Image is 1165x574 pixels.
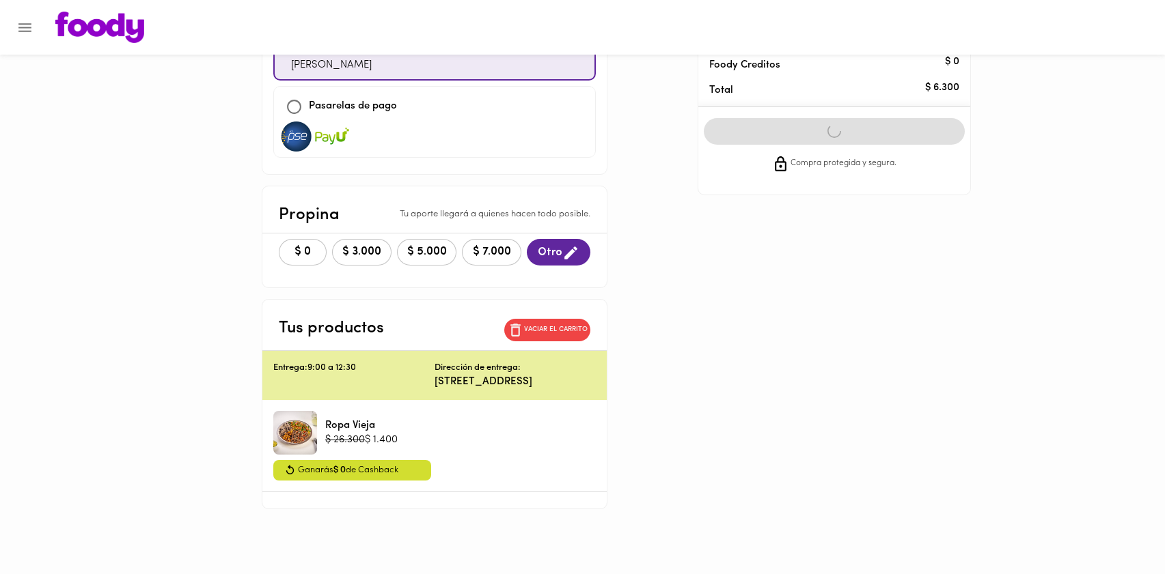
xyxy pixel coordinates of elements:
[291,58,376,74] p: [PERSON_NAME]
[406,246,448,259] span: $ 5.000
[273,362,435,375] p: Entrega: 9:00 a 12:30
[365,433,398,447] p: $ 1.400
[273,411,317,455] div: Ropa Vieja
[527,239,590,266] button: Otro
[435,362,521,375] p: Dirección de entrega:
[524,325,588,334] p: Vaciar el carrito
[279,203,340,227] p: Propina
[538,244,579,261] span: Otro
[945,55,959,70] p: $ 0
[709,58,937,72] p: Foody Creditos
[400,208,590,221] p: Tu aporte llegará a quienes hacen todo posible.
[791,157,896,171] span: Compra protegida y segura.
[325,433,365,447] p: $ 26.300
[504,319,590,341] button: Vaciar el carrito
[333,465,346,474] span: $ 0
[435,375,596,389] p: [STREET_ADDRESS]
[925,81,959,95] p: $ 6.300
[288,246,318,259] span: $ 0
[471,246,512,259] span: $ 7.000
[8,11,42,44] button: Menu
[279,121,314,152] img: visa
[309,99,397,115] p: Pasarelas de pago
[397,239,456,266] button: $ 5.000
[279,239,327,266] button: $ 0
[341,246,383,259] span: $ 3.000
[462,239,521,266] button: $ 7.000
[325,418,398,433] p: Ropa Vieja
[332,239,392,266] button: $ 3.000
[1086,495,1151,560] iframe: Messagebird Livechat Widget
[709,83,937,98] p: Total
[55,12,144,43] img: logo.png
[279,316,384,341] p: Tus productos
[315,121,349,152] img: visa
[298,463,398,478] span: Ganarás de Cashback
